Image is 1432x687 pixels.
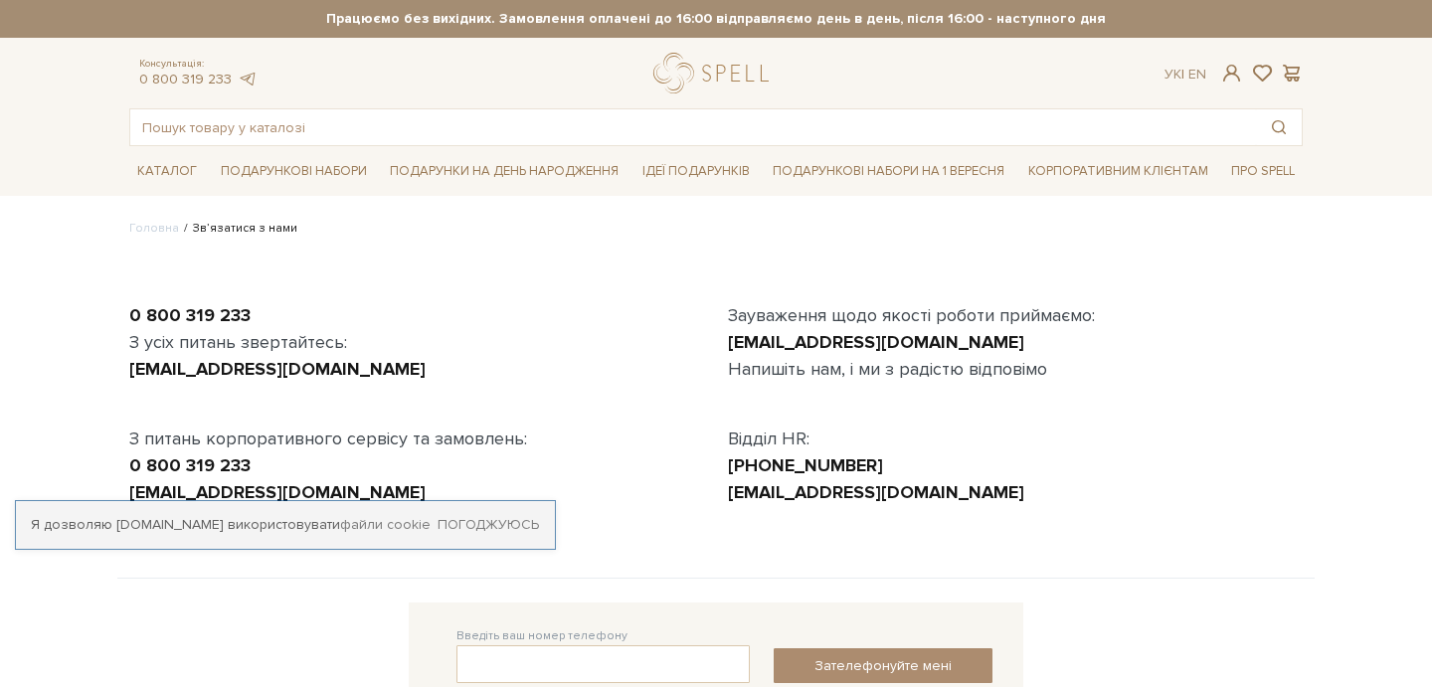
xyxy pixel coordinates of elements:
a: Головна [129,221,179,236]
a: Про Spell [1223,156,1303,187]
a: [EMAIL_ADDRESS][DOMAIN_NAME] [129,358,426,380]
a: 0 800 319 233 [129,304,251,326]
button: Пошук товару у каталозі [1256,109,1302,145]
div: З усіх питань звертайтесь: З питань корпоративного сервісу та замовлень: [117,302,716,506]
a: [EMAIL_ADDRESS][DOMAIN_NAME] [129,481,426,503]
a: logo [653,53,778,93]
a: telegram [237,71,257,87]
span: Консультація: [139,58,257,71]
a: Каталог [129,156,205,187]
div: Ук [1164,66,1206,84]
a: 0 800 319 233 [139,71,232,87]
a: Ідеї подарунків [634,156,758,187]
span: | [1181,66,1184,83]
a: Подарунки на День народження [382,156,626,187]
a: [EMAIL_ADDRESS][DOMAIN_NAME] [728,481,1024,503]
a: 0 800 319 233 [129,454,251,476]
strong: Працюємо без вихідних. Замовлення оплачені до 16:00 відправляємо день в день, після 16:00 - насту... [129,10,1303,28]
a: Подарункові набори на 1 Вересня [765,154,1012,188]
a: файли cookie [340,516,431,533]
label: Введіть ваш номер телефону [456,627,627,645]
a: [PHONE_NUMBER] [728,454,883,476]
a: Корпоративним клієнтам [1020,154,1216,188]
input: Пошук товару у каталозі [130,109,1256,145]
div: Зауваження щодо якості роботи приймаємо: Напишіть нам, і ми з радістю відповімо Відділ HR: [716,302,1315,506]
div: Я дозволяю [DOMAIN_NAME] використовувати [16,516,555,534]
a: [EMAIL_ADDRESS][DOMAIN_NAME] [728,331,1024,353]
a: En [1188,66,1206,83]
button: Зателефонуйте мені [774,648,992,683]
li: Зв’язатися з нами [179,220,297,238]
a: Подарункові набори [213,156,375,187]
a: Погоджуюсь [438,516,539,534]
